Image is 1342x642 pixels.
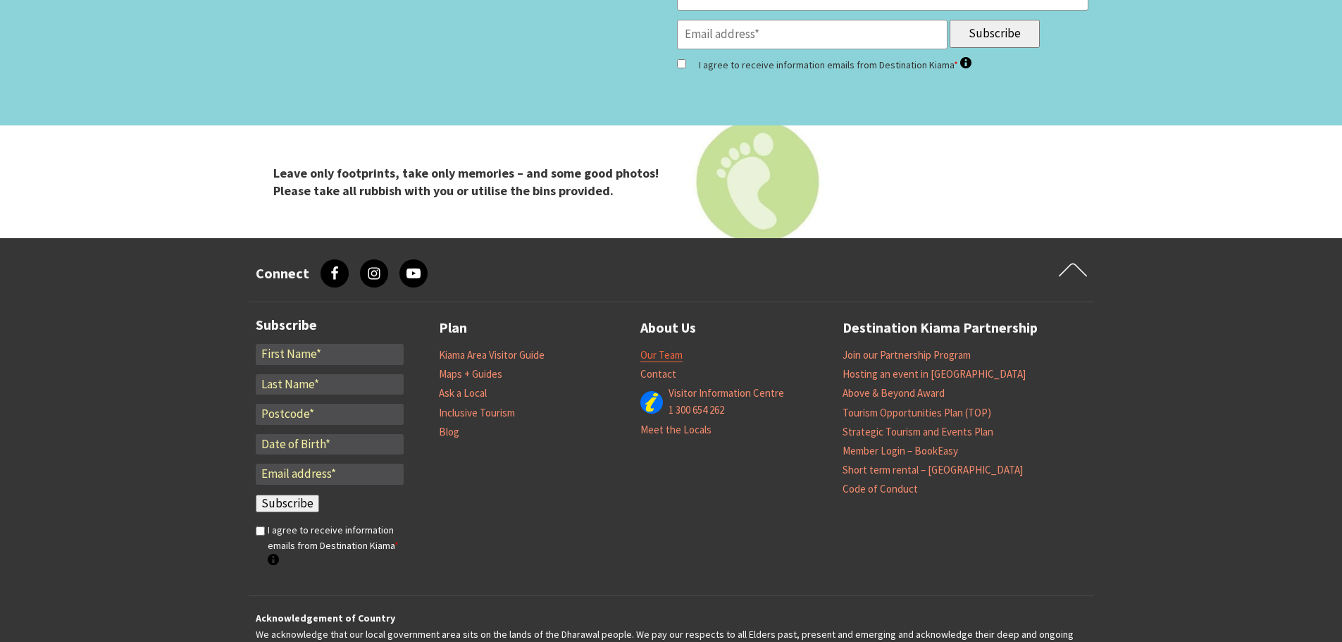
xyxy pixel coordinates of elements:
a: Member Login – BookEasy [843,444,958,458]
input: Subscribe [256,495,319,513]
a: Ask a Local [439,386,487,400]
input: Email address* [677,20,948,49]
a: Short term rental – [GEOGRAPHIC_DATA] Code of Conduct [843,463,1023,496]
label: I agree to receive information emails from Destination Kiama [699,55,971,75]
strong: Leave only footprints, take only memories – and some good photos! Please take all rubbish with yo... [273,165,659,199]
input: Subscribe [950,20,1040,48]
input: Date of Birth* [256,434,404,455]
a: About Us [640,316,696,340]
a: Blog [439,425,459,439]
input: Last Name* [256,374,404,395]
input: Postcode* [256,404,404,425]
strong: Acknowledgement of Country [256,612,395,624]
a: Visitor Information Centre [669,386,784,400]
a: Our Team [640,348,683,362]
label: I agree to receive information emails from Destination Kiama [268,522,404,569]
h3: Connect [256,265,309,282]
h3: Subscribe [256,316,404,333]
a: Inclusive Tourism [439,406,515,420]
input: Email address* [256,464,404,485]
a: Plan [439,316,467,340]
input: First Name* [256,344,404,365]
a: Strategic Tourism and Events Plan [843,425,993,439]
a: Tourism Opportunities Plan (TOP) [843,406,991,420]
a: Meet the Locals [640,423,712,437]
a: Join our Partnership Program [843,348,971,362]
a: Maps + Guides [439,367,502,381]
a: Destination Kiama Partnership [843,316,1038,340]
a: Kiama Area Visitor Guide [439,348,545,362]
a: Above & Beyond Award [843,386,945,400]
a: Hosting an event in [GEOGRAPHIC_DATA] [843,367,1026,381]
a: 1 300 654 262 [669,403,724,417]
a: Contact [640,367,676,381]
